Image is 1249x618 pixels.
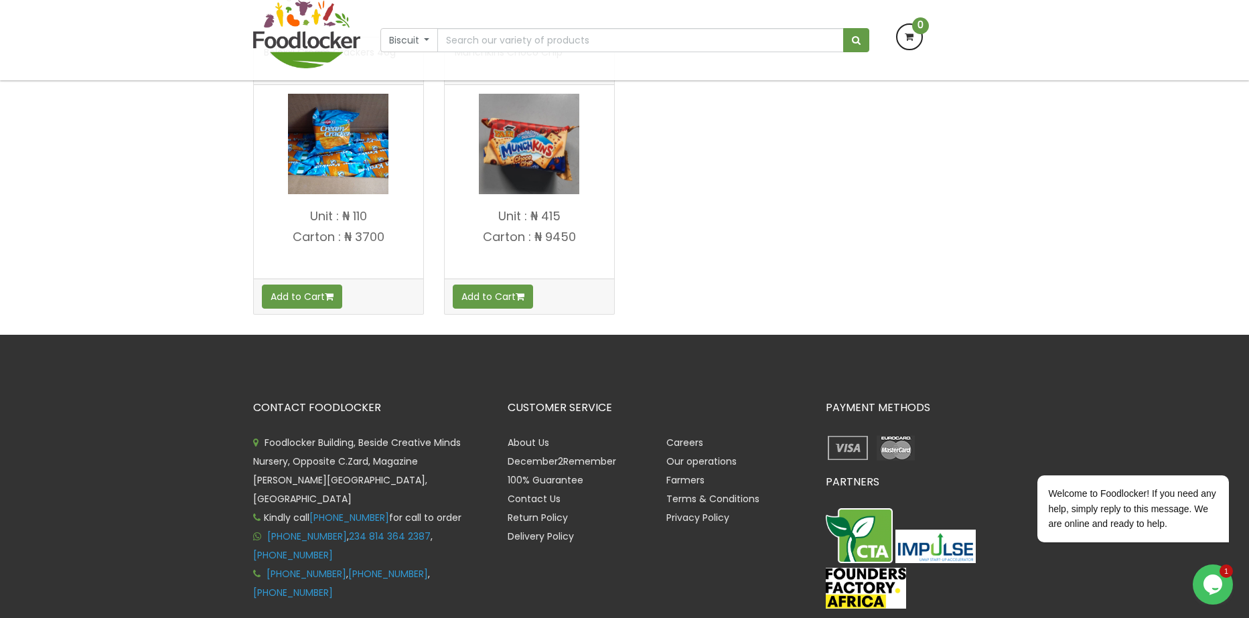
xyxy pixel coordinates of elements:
[826,508,893,563] img: CTA
[445,210,614,223] p: Unit : ₦ 415
[253,402,488,414] h3: CONTACT FOODLOCKER
[508,492,561,506] a: Contact Us
[288,94,388,194] img: Beloxxi Cream Crackers 40g
[253,436,461,506] span: Foodlocker Building, Beside Creative Minds Nursery, Opposite C.Zard, Magazine [PERSON_NAME][GEOGR...
[508,402,806,414] h3: CUSTOMER SERVICE
[666,473,705,487] a: Farmers
[666,455,737,468] a: Our operations
[253,530,433,562] span: , ,
[380,28,439,52] button: Biscuit
[348,567,428,581] a: [PHONE_NUMBER]
[253,511,461,524] span: Kindly call for call to order
[895,530,976,562] img: Impulse
[516,292,524,301] i: Add to cart
[508,511,568,524] a: Return Policy
[1193,564,1236,605] iframe: chat widget
[254,230,423,244] p: Carton : ₦ 3700
[349,530,431,543] a: 234 814 364 2387
[826,568,906,609] img: FFA
[666,511,729,524] a: Privacy Policy
[508,455,616,468] a: December2Remember
[508,473,583,487] a: 100% Guarantee
[826,433,871,463] img: payment
[262,285,342,309] button: Add to Cart
[453,285,533,309] button: Add to Cart
[873,433,918,463] img: payment
[253,548,333,562] a: [PHONE_NUMBER]
[508,530,574,543] a: Delivery Policy
[826,402,997,414] h3: PAYMENT METHODS
[254,210,423,223] p: Unit : ₦ 110
[479,94,579,194] img: Munchkins Choco Chip
[325,292,334,301] i: Add to cart
[437,28,843,52] input: Search our variety of products
[508,436,549,449] a: About Us
[912,17,929,34] span: 0
[995,354,1236,558] iframe: chat widget
[826,476,997,488] h3: PARTNERS
[666,492,759,506] a: Terms & Conditions
[445,230,614,244] p: Carton : ₦ 9450
[666,436,703,449] a: Careers
[267,567,346,581] a: [PHONE_NUMBER]
[267,530,347,543] a: [PHONE_NUMBER]
[253,567,430,599] span: , ,
[309,511,389,524] a: [PHONE_NUMBER]
[253,586,333,599] a: [PHONE_NUMBER]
